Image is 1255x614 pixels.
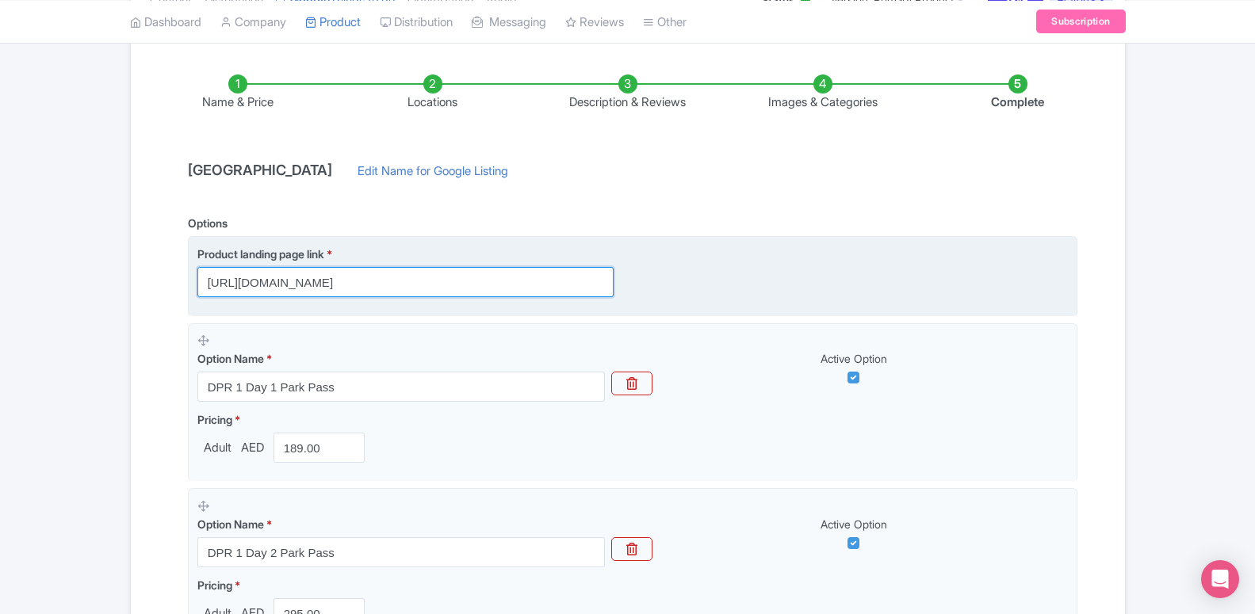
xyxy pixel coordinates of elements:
[530,74,725,112] li: Description & Reviews
[342,162,524,188] a: Edit Name for Google Listing
[197,352,264,365] span: Option Name
[821,352,887,365] span: Active Option
[238,439,267,457] span: AED
[725,74,920,112] li: Images & Categories
[274,433,365,463] input: 0.00
[1036,10,1125,33] a: Subscription
[197,439,238,457] span: Adult
[1201,560,1239,598] div: Open Intercom Messenger
[197,413,232,426] span: Pricing
[197,372,605,402] input: Option Name
[178,162,342,178] h4: [GEOGRAPHIC_DATA]
[821,517,887,531] span: Active Option
[188,215,228,231] div: Options
[197,517,264,531] span: Option Name
[197,578,232,592] span: Pricing
[197,267,614,297] input: Product landing page link
[140,74,335,112] li: Name & Price
[920,74,1115,112] li: Complete
[197,247,324,261] span: Product landing page link
[335,74,530,112] li: Locations
[197,537,605,567] input: Option Name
